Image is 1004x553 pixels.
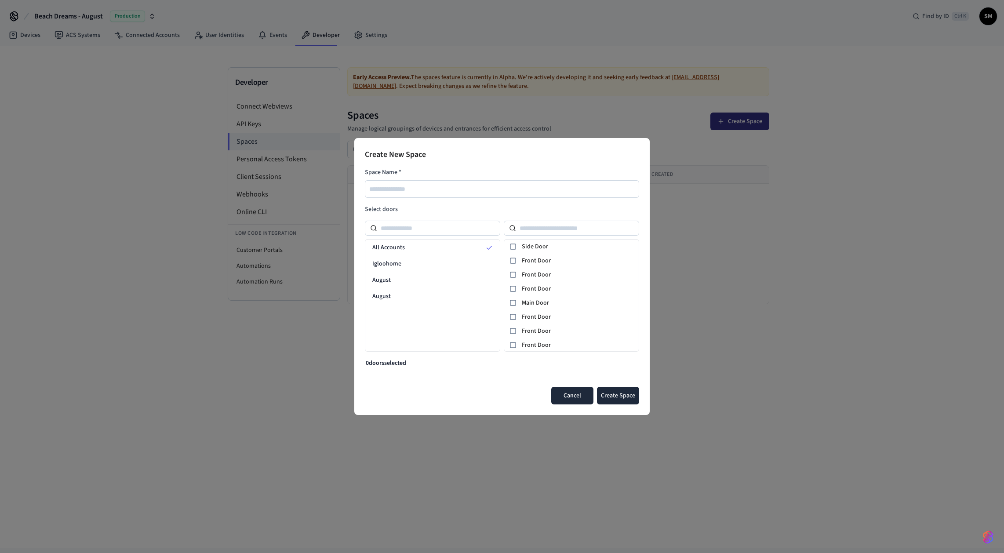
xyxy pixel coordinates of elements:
[365,149,639,161] h2: Create New Space
[372,276,391,285] span: August
[522,284,635,294] span: Front Door
[372,259,401,269] span: Igloohome
[522,313,635,322] span: Front Door
[365,272,500,288] div: August
[597,387,639,404] button: Create Space
[983,530,993,544] img: SeamLogoGradient.69752ec5.svg
[522,341,635,350] span: Front Door
[522,256,635,266] span: Front Door
[522,298,635,308] span: Main Door
[365,205,639,214] label: Select doors
[522,242,635,251] span: Side Door
[365,256,500,272] div: Igloohome
[365,240,500,256] div: All Accounts
[372,292,391,301] span: August
[365,168,639,177] label: Space Name *
[366,359,639,367] p: 0 door s selected
[522,327,635,336] span: Front Door
[522,270,635,280] span: Front Door
[365,288,500,305] div: August
[551,387,593,404] button: Cancel
[372,243,405,252] span: All Accounts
